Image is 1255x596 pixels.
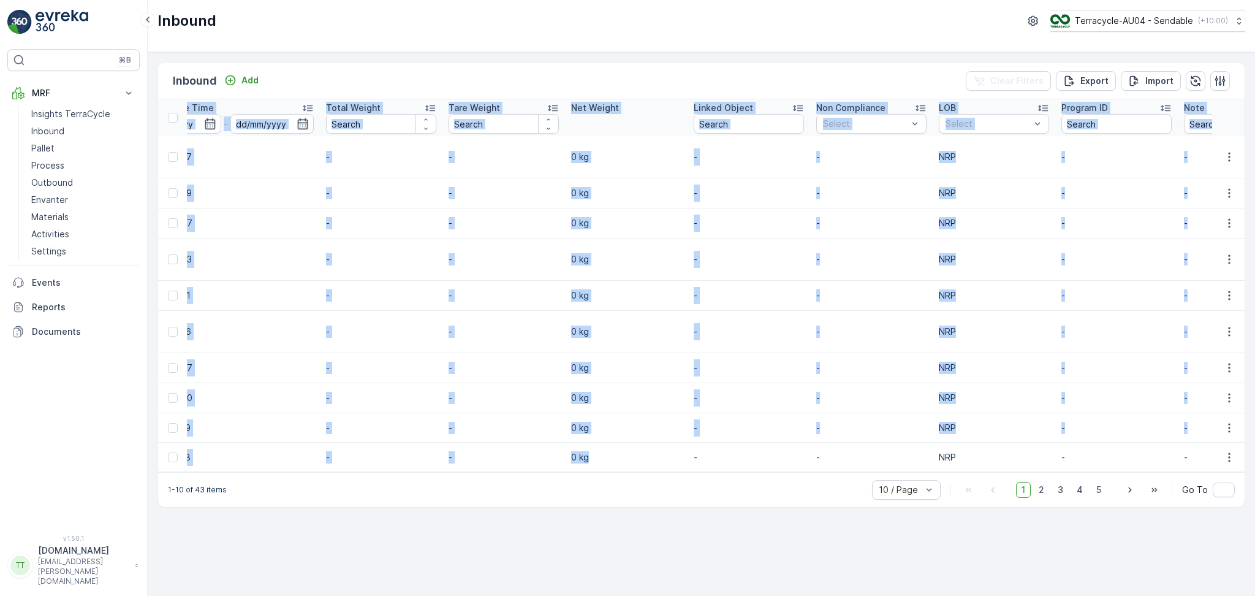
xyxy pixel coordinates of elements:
button: Export [1056,71,1116,91]
p: - [1061,326,1172,338]
p: MRF [32,87,115,99]
p: [EMAIL_ADDRESS][PERSON_NAME][DOMAIN_NAME] [38,557,129,586]
p: - [1061,451,1172,464]
img: logo [7,10,32,34]
td: - [688,311,810,353]
p: - [449,326,559,338]
a: Settings [26,243,140,260]
p: Non Compliance [816,102,885,114]
div: Toggle Row Selected [168,423,178,433]
td: [DATE] 06:40 [131,383,320,413]
p: 0 kg [571,362,681,374]
p: Events [32,277,135,289]
p: NRP [939,253,1049,266]
div: Toggle Row Selected [168,218,178,228]
p: - [449,451,559,464]
p: Select [823,118,908,130]
p: - [449,151,559,163]
p: - [816,253,927,266]
p: - [816,422,927,434]
p: - [224,117,228,131]
p: - [816,217,927,229]
p: 0 kg [571,253,681,266]
p: - [449,253,559,266]
p: 0 kg [571,392,681,404]
img: terracycle_logo.png [1050,14,1070,28]
p: Inbound [173,72,217,90]
button: Add [219,73,264,88]
p: Pallet [31,142,55,155]
span: 5 [1091,482,1107,498]
p: - [449,362,559,374]
p: NRP [939,451,1049,464]
p: - [326,253,436,266]
p: - [1061,362,1172,374]
span: Go To [1182,484,1208,496]
p: - [816,451,927,464]
p: LOB [939,102,956,114]
p: Envanter [31,194,68,206]
td: [DATE] 02:47 [131,136,320,178]
input: dd/mm/yyyy [230,114,314,134]
p: - [816,151,927,163]
button: Import [1121,71,1181,91]
span: 3 [1052,482,1069,498]
p: Reports [32,301,135,313]
p: 0 kg [571,422,681,434]
p: Total Weight [326,102,381,114]
td: - [688,353,810,383]
td: - [688,208,810,239]
p: Clear Filters [990,75,1044,87]
p: - [1061,253,1172,266]
td: [DATE] 02:19 [131,413,320,443]
p: NRP [939,326,1049,338]
p: 0 kg [571,187,681,199]
div: Toggle Row Selected [168,393,178,403]
p: - [326,451,436,464]
p: ⌘B [119,55,131,65]
p: - [326,422,436,434]
td: [DATE] 03:51 [131,281,320,311]
button: MRF [7,81,140,105]
a: Activities [26,226,140,243]
span: 2 [1033,482,1050,498]
a: Events [7,270,140,295]
p: Program ID [1061,102,1108,114]
p: - [1061,187,1172,199]
td: - [688,413,810,443]
td: [DATE] 06:39 [131,178,320,208]
p: Terracycle-AU04 - Sendable [1075,15,1193,27]
td: [DATE] 07:03 [131,239,320,281]
td: - [688,383,810,413]
div: Toggle Row Selected [168,254,178,264]
div: Toggle Row Selected [168,363,178,373]
p: NRP [939,422,1049,434]
button: Clear Filters [966,71,1051,91]
p: Select [946,118,1030,130]
p: Process [31,159,64,172]
p: - [326,326,436,338]
td: - [688,136,810,178]
p: - [326,187,436,199]
a: Envanter [26,191,140,208]
p: Documents [32,326,135,338]
p: Linked Object [694,102,753,114]
p: NRP [939,151,1049,163]
a: Materials [26,208,140,226]
td: - [688,443,810,472]
p: 0 kg [571,151,681,163]
td: [DATE] 04:47 [131,353,320,383]
button: TT[DOMAIN_NAME][EMAIL_ADDRESS][PERSON_NAME][DOMAIN_NAME] [7,544,140,586]
p: - [449,289,559,302]
p: [DOMAIN_NAME] [38,544,129,557]
a: Inbound [26,123,140,140]
p: Add [241,74,259,86]
span: v 1.50.1 [7,535,140,542]
p: - [449,392,559,404]
p: - [1061,217,1172,229]
p: Inbound [31,125,64,137]
p: 0 kg [571,217,681,229]
p: Inbound [157,11,216,31]
p: NRP [939,289,1049,302]
div: Toggle Row Selected [168,453,178,462]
